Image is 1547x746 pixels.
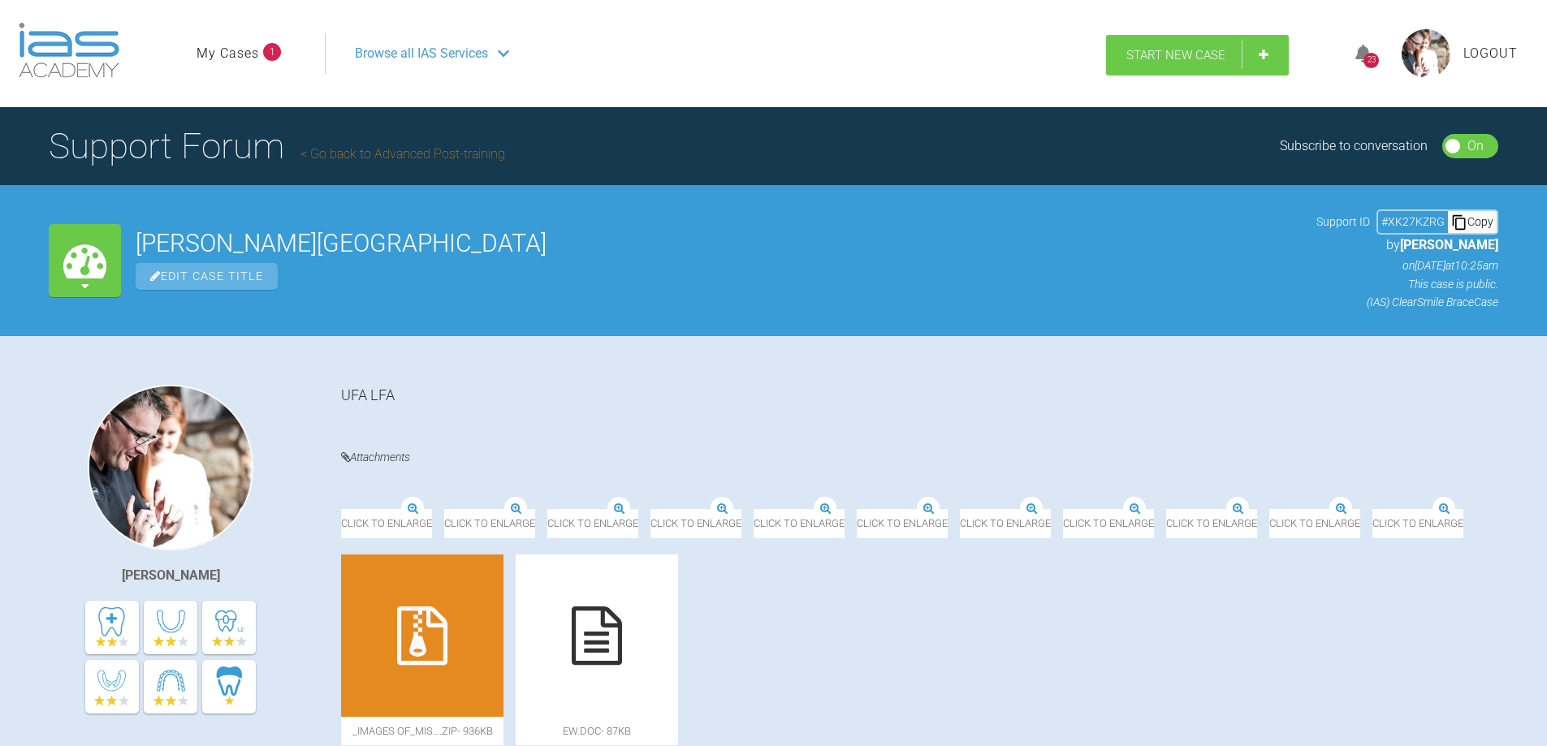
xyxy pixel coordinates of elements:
[1106,35,1289,75] a: Start New Case
[1463,43,1518,64] a: Logout
[547,509,638,537] span: Click to enlarge
[1063,509,1154,537] span: Click to enlarge
[1400,237,1498,252] span: [PERSON_NAME]
[341,385,1498,423] div: UFA LFA
[1467,136,1484,157] div: On
[960,509,1051,537] span: Click to enlarge
[516,717,678,745] span: EW.doc - 87KB
[1402,29,1450,78] img: profile.png
[136,263,278,290] span: Edit Case Title
[1280,136,1428,157] div: Subscribe to conversation
[1448,211,1497,232] div: Copy
[355,43,488,64] span: Browse all IAS Services
[341,509,432,537] span: Click to enlarge
[1126,48,1225,63] span: Start New Case
[1363,53,1379,68] div: 23
[1316,257,1498,274] p: on [DATE] at 10:25am
[300,146,505,162] a: Go back to Advanced Post-training
[1316,293,1498,311] p: (IAS) ClearSmile Brace Case
[444,509,535,537] span: Click to enlarge
[754,509,845,537] span: Click to enlarge
[650,509,741,537] span: Click to enlarge
[49,118,505,175] h1: Support Forum
[88,385,253,550] img: Grant McAree
[19,23,119,78] img: logo-light.3e3ef733.png
[1316,235,1498,256] p: by
[122,565,220,586] div: [PERSON_NAME]
[1166,509,1257,537] span: Click to enlarge
[263,43,281,61] span: 1
[197,43,259,64] a: My Cases
[1316,213,1370,231] span: Support ID
[1316,275,1498,293] p: This case is public.
[1378,213,1448,231] div: # XK27KZRG
[1372,509,1463,537] span: Click to enlarge
[1269,509,1360,537] span: Click to enlarge
[341,717,503,745] span: _images of_Mis….zip - 936KB
[857,509,948,537] span: Click to enlarge
[136,231,1302,256] h2: [PERSON_NAME][GEOGRAPHIC_DATA]
[341,447,1498,468] h4: Attachments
